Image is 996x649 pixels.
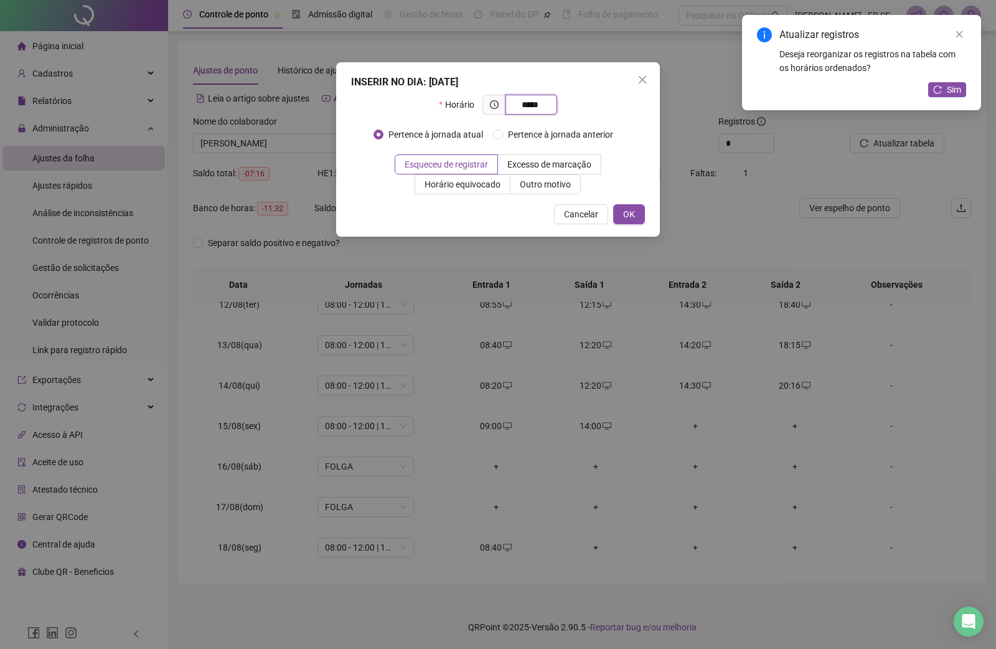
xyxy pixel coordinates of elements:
span: Horário equivocado [425,179,500,189]
label: Horário [439,95,482,115]
span: clock-circle [490,100,499,109]
span: Outro motivo [520,179,571,189]
span: info-circle [757,27,772,42]
div: INSERIR NO DIA : [DATE] [351,75,645,90]
div: Deseja reorganizar os registros na tabela com os horários ordenados? [779,47,966,75]
div: Atualizar registros [779,27,966,42]
button: Close [632,70,652,90]
span: OK [623,207,635,221]
span: Sim [947,83,961,97]
span: reload [933,85,942,94]
span: Esqueceu de registrar [405,159,488,169]
button: Cancelar [554,204,608,224]
div: Open Intercom Messenger [954,607,984,637]
span: close [637,75,647,85]
span: Pertence à jornada atual [383,128,488,141]
span: Cancelar [564,207,598,221]
span: close [955,30,964,39]
span: Pertence à jornada anterior [503,128,618,141]
button: Sim [928,82,966,97]
span: Excesso de marcação [507,159,591,169]
button: OK [613,204,645,224]
a: Close [952,27,966,41]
